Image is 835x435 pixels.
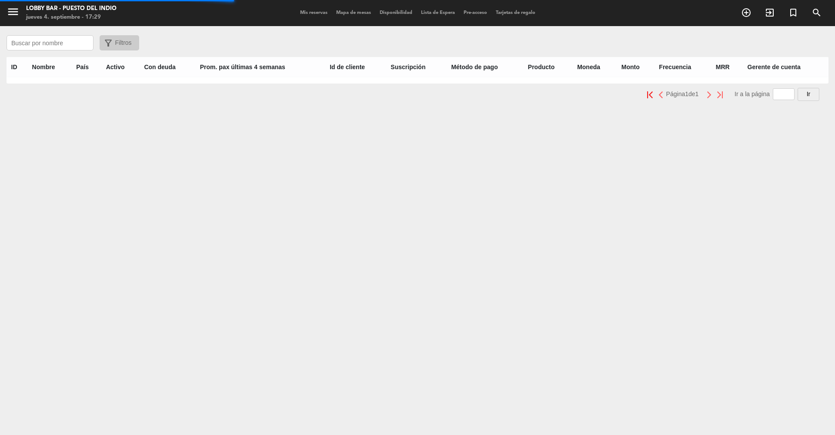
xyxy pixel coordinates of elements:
[296,10,332,15] span: Mis reservas
[743,57,828,77] th: Gerente de cuenta
[7,57,27,77] th: ID
[26,4,117,13] div: Lobby Bar - Puesto del Indio
[647,91,653,98] img: first.png
[788,7,798,18] i: turned_in_not
[7,35,94,50] input: Buscar por nombre
[7,5,20,18] i: menu
[115,38,132,48] span: Filtros
[101,57,140,77] th: Activo
[72,57,101,77] th: País
[332,10,375,15] span: Mapa de mesas
[798,88,819,101] button: Ir
[325,57,386,77] th: Id de cliente
[741,7,751,18] i: add_circle_outline
[645,90,725,97] pagination-template: Página de
[523,57,572,77] th: Producto
[375,10,417,15] span: Disponibilidad
[658,91,664,98] img: prev.png
[765,7,775,18] i: exit_to_app
[735,88,819,101] div: Ir a la página
[27,57,72,77] th: Nombre
[812,7,822,18] i: search
[140,57,195,77] th: Con deuda
[573,57,617,77] th: Moneda
[447,57,523,77] th: Método de pago
[26,13,117,22] div: jueves 4. septiembre - 17:29
[695,90,699,97] span: 1
[417,10,459,15] span: Lista de Espera
[685,90,688,97] span: 1
[459,10,491,15] span: Pre-acceso
[103,38,114,48] span: filter_alt
[386,57,447,77] th: Suscripción
[706,91,712,98] img: next.png
[711,57,743,77] th: MRR
[491,10,540,15] span: Tarjetas de regalo
[655,57,711,77] th: Frecuencia
[7,5,20,21] button: menu
[717,91,723,98] img: last.png
[195,57,325,77] th: Prom. pax últimas 4 semanas
[617,57,655,77] th: Monto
